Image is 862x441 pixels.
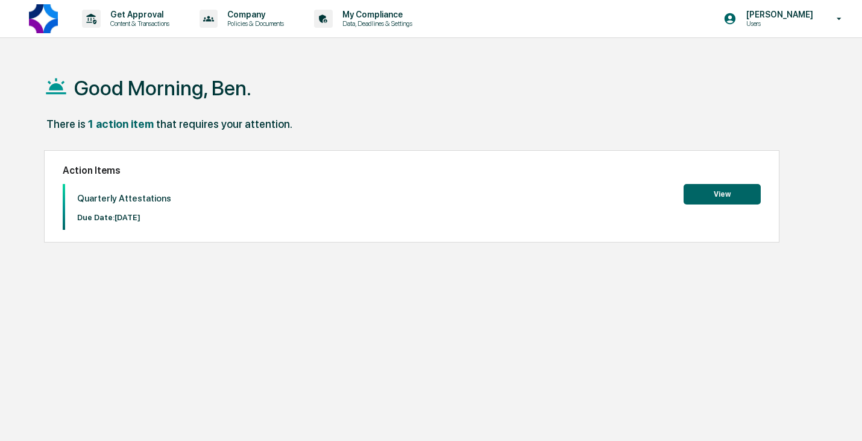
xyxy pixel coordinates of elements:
a: View [684,188,761,199]
p: Get Approval [101,10,175,19]
p: Users [737,19,819,28]
p: My Compliance [333,10,418,19]
div: There is [46,118,86,130]
p: [PERSON_NAME] [737,10,819,19]
div: 1 action item [88,118,154,130]
p: Company [218,10,290,19]
div: that requires your attention. [156,118,292,130]
h1: Good Morning, Ben. [74,76,251,100]
p: Policies & Documents [218,19,290,28]
p: Due Date: [DATE] [77,213,171,222]
p: Data, Deadlines & Settings [333,19,418,28]
p: Quarterly Attestations [77,193,171,204]
p: Content & Transactions [101,19,175,28]
img: logo [29,4,58,33]
button: View [684,184,761,205]
h2: Action Items [63,165,761,176]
